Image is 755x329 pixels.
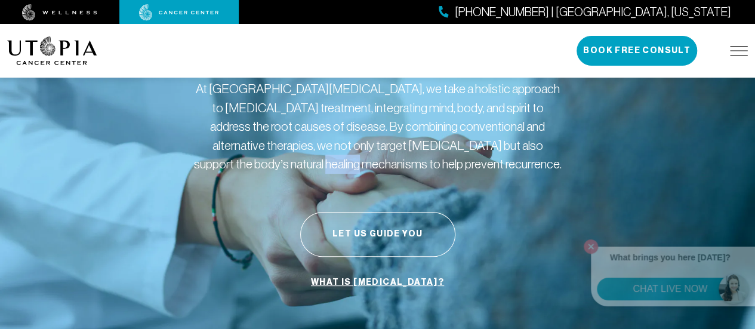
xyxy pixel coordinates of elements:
[439,4,731,21] a: [PHONE_NUMBER] | [GEOGRAPHIC_DATA], [US_STATE]
[308,271,447,294] a: What is [MEDICAL_DATA]?
[139,4,219,21] img: cancer center
[300,212,455,257] button: Let Us Guide You
[22,4,97,21] img: wellness
[455,4,731,21] span: [PHONE_NUMBER] | [GEOGRAPHIC_DATA], [US_STATE]
[577,36,697,66] button: Book Free Consult
[193,79,563,174] p: At [GEOGRAPHIC_DATA][MEDICAL_DATA], we take a holistic approach to [MEDICAL_DATA] treatment, inte...
[7,36,97,65] img: logo
[730,46,748,56] img: icon-hamburger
